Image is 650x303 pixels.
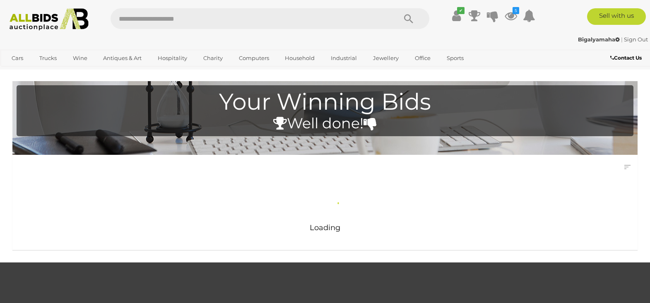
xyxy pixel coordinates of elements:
a: Jewellery [368,51,404,65]
a: Sell with us [587,8,646,25]
a: Cars [6,51,29,65]
a: Bigalyamaha [578,36,621,43]
strong: Bigalyamaha [578,36,620,43]
a: Antiques & Art [98,51,147,65]
span: | [621,36,623,43]
a: Household [279,51,320,65]
img: Allbids.com.au [5,8,93,31]
a: ✔ [450,8,462,23]
a: Industrial [325,51,362,65]
h1: Your Winning Bids [21,89,629,115]
button: Search [388,8,429,29]
i: 5 [513,7,519,14]
a: Hospitality [152,51,193,65]
i: ✔ [457,7,465,14]
h4: Well done! [21,115,629,132]
a: Wine [67,51,93,65]
a: Charity [198,51,228,65]
b: Contact Us [610,55,642,61]
a: 5 [505,8,517,23]
a: Contact Us [610,53,644,63]
span: Loading [310,223,340,232]
a: Sports [441,51,469,65]
a: Sign Out [624,36,648,43]
a: [GEOGRAPHIC_DATA] [6,65,76,79]
a: Office [409,51,436,65]
a: Computers [234,51,274,65]
a: Trucks [34,51,62,65]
